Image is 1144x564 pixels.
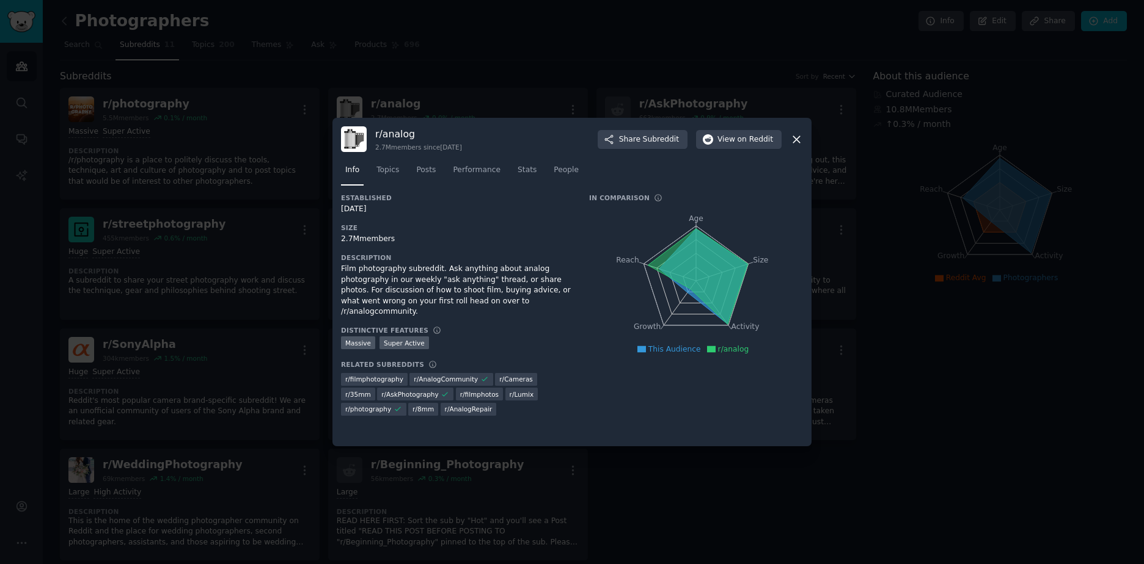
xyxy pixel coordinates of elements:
a: Topics [372,161,403,186]
h3: Related Subreddits [341,360,424,369]
a: Info [341,161,364,186]
a: Performance [449,161,505,186]
div: Super Active [380,336,429,349]
span: Stats [518,165,537,176]
h3: Description [341,253,572,262]
div: 2.7M members since [DATE] [375,143,462,151]
tspan: Activity [732,323,760,331]
span: Info [345,165,359,176]
tspan: Reach [616,256,639,264]
span: Share [619,134,679,145]
span: on Reddit [738,134,773,145]
h3: Established [341,193,572,202]
span: r/ photography [345,405,391,413]
span: r/ 8mm [413,405,434,413]
span: r/ AnalogCommunity [414,375,478,383]
h3: r/ analog [375,128,462,140]
div: Film photography subreddit. Ask anything about analog photography in our weekly "ask anything" th... [341,264,572,317]
tspan: Size [753,256,768,264]
div: Massive [341,336,375,349]
span: r/ AskPhotography [381,390,439,399]
span: Topics [376,165,399,176]
span: This Audience [648,345,701,353]
img: analog [341,126,367,152]
a: Posts [412,161,440,186]
h3: Size [341,223,572,232]
button: Viewon Reddit [696,130,782,150]
a: People [549,161,583,186]
span: r/ Lumix [510,390,534,399]
span: Subreddit [643,134,679,145]
span: Posts [416,165,436,176]
h3: Distinctive Features [341,326,428,334]
span: People [554,165,579,176]
button: ShareSubreddit [598,130,687,150]
h3: In Comparison [589,193,650,202]
tspan: Growth [634,323,661,331]
span: r/ filmphotography [345,375,403,383]
div: 2.7M members [341,234,572,245]
a: Stats [513,161,541,186]
span: r/ filmphotos [460,390,499,399]
div: [DATE] [341,204,572,215]
tspan: Age [689,214,703,223]
span: r/ AnalogRepair [445,405,493,413]
span: r/ 35mm [345,390,371,399]
span: r/ Cameras [499,375,533,383]
span: r/analog [718,345,749,353]
span: Performance [453,165,501,176]
span: View [717,134,773,145]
